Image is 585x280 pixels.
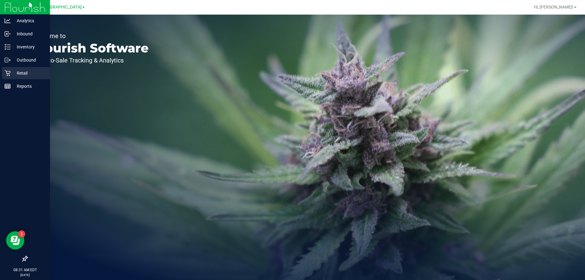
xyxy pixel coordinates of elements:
[11,69,47,77] p: Retail
[18,230,25,238] iframe: Resource center unread badge
[3,273,47,277] p: [DATE]
[33,33,149,39] p: Welcome to
[5,44,11,50] inline-svg: Inventory
[5,83,11,89] inline-svg: Reports
[11,43,47,51] p: Inventory
[11,83,47,90] p: Reports
[40,5,82,10] span: [GEOGRAPHIC_DATA]
[33,42,149,54] p: Flourish Software
[11,30,47,37] p: Inbound
[534,5,573,9] span: Hi, [PERSON_NAME]!
[5,70,11,76] inline-svg: Retail
[5,57,11,63] inline-svg: Outbound
[33,57,149,63] p: Seed-to-Sale Tracking & Analytics
[5,18,11,24] inline-svg: Analytics
[3,267,47,273] p: 08:31 AM EDT
[11,56,47,64] p: Outbound
[11,17,47,24] p: Analytics
[6,231,24,250] iframe: Resource center
[5,31,11,37] inline-svg: Inbound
